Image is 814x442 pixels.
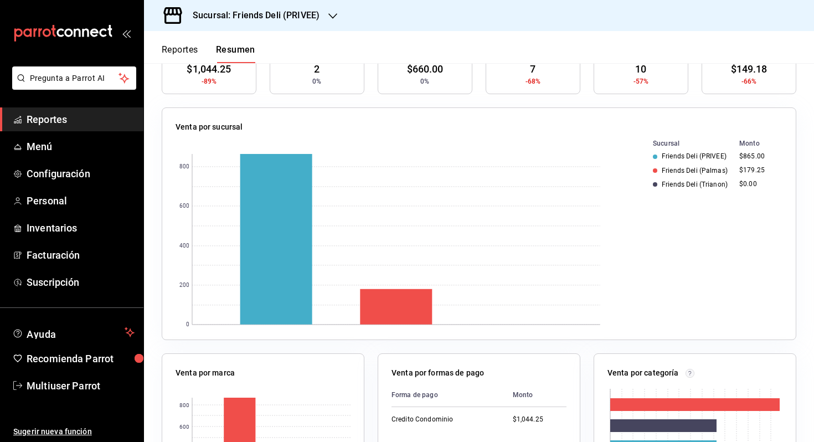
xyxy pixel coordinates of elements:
span: 0% [312,76,321,86]
text: 600 [179,203,189,209]
span: Reportes [27,112,135,127]
span: Suscripción [27,275,135,290]
div: Credito Condominio [391,415,495,424]
div: Friends Deli (Palmas) [653,167,730,174]
th: Sucursal [635,137,735,150]
span: Ayuda [27,326,120,339]
div: Friends Deli (PRIVEE) [653,152,730,160]
p: Venta por sucursal [176,121,243,133]
td: $179.25 [735,163,782,177]
button: Pregunta a Parrot AI [12,66,136,90]
span: Personal [27,193,135,208]
p: Venta por marca [176,367,235,379]
span: Multiuser Parrot [27,378,135,393]
text: 200 [179,282,189,289]
span: 7 [530,61,535,76]
text: 800 [179,164,189,170]
span: Configuración [27,166,135,181]
td: $0.00 [735,177,782,191]
span: $149.18 [731,61,767,76]
p: Venta por categoría [607,367,679,379]
td: $865.00 [735,150,782,163]
span: $660.00 [407,61,444,76]
span: $1,044.25 [187,61,231,76]
div: $1,044.25 [513,415,566,424]
button: Resumen [216,44,255,63]
text: 600 [179,424,189,430]
text: 400 [179,243,189,249]
text: 0 [186,322,189,328]
span: -66% [741,76,757,86]
span: -57% [633,76,649,86]
span: Inventarios [27,220,135,235]
span: 0% [420,76,429,86]
span: Menú [27,139,135,154]
button: open_drawer_menu [122,29,131,38]
span: Pregunta a Parrot AI [30,73,119,84]
p: Venta por formas de pago [391,367,484,379]
text: 800 [179,402,189,408]
th: Forma de pago [391,383,504,407]
span: -68% [526,76,541,86]
a: Pregunta a Parrot AI [8,80,136,92]
th: Monto [504,383,566,407]
span: Sugerir nueva función [13,426,135,438]
button: Reportes [162,44,198,63]
span: Facturación [27,248,135,263]
span: -89% [202,76,217,86]
span: 2 [314,61,320,76]
span: Recomienda Parrot [27,351,135,366]
span: 10 [635,61,646,76]
div: navigation tabs [162,44,255,63]
h3: Sucursal: Friends Deli (PRIVEE) [184,9,320,22]
div: Friends Deli (Trianon) [653,181,730,188]
th: Monto [735,137,782,150]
